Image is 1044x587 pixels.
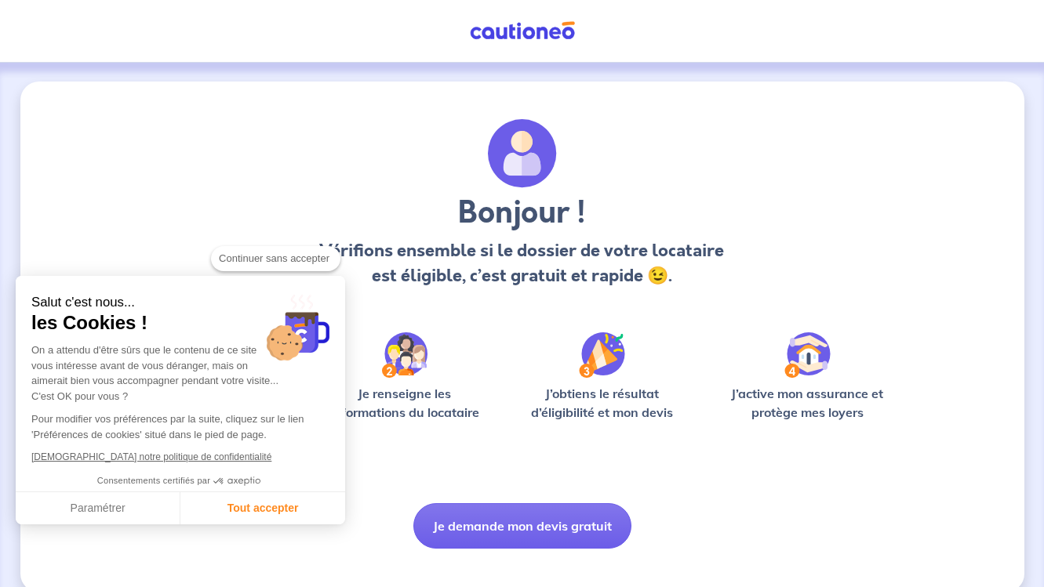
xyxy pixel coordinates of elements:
[514,384,691,422] p: J’obtiens le résultat d’éligibilité et mon devis
[97,476,210,485] span: Consentements certifiés par
[579,332,625,378] img: /static/f3e743aab9439237c3e2196e4328bba9/Step-3.svg
[321,384,489,422] p: Je renseigne les informations du locataire
[31,311,329,335] span: les Cookies !
[211,246,340,271] button: Continuer sans accepter
[89,471,271,491] button: Consentements certifiés par
[180,492,345,525] button: Tout accepter
[31,295,329,311] small: Salut c'est nous...
[464,21,581,41] img: Cautioneo
[382,332,427,378] img: /static/c0a346edaed446bb123850d2d04ad552/Step-2.svg
[31,411,329,442] p: Pour modifier vos préférences par la suite, cliquez sur le lien 'Préférences de cookies' situé da...
[213,458,260,505] svg: Axeptio
[784,332,831,378] img: /static/bfff1cf634d835d9112899e6a3df1a5d/Step-4.svg
[31,342,329,404] div: On a attendu d'être sûrs que le contenu de ce site vous intéresse avant de vous déranger, mais on...
[315,194,729,232] h3: Bonjour !
[488,119,557,188] img: archivate
[31,451,271,462] a: [DEMOGRAPHIC_DATA] notre politique de confidentialité
[16,492,180,525] button: Paramétrer
[413,503,631,549] button: Je demande mon devis gratuit
[315,238,729,288] p: Vérifions ensemble si le dossier de votre locataire est éligible, c’est gratuit et rapide 😉.
[716,384,899,422] p: J’active mon assurance et protège mes loyers
[219,251,333,266] span: Continuer sans accepter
